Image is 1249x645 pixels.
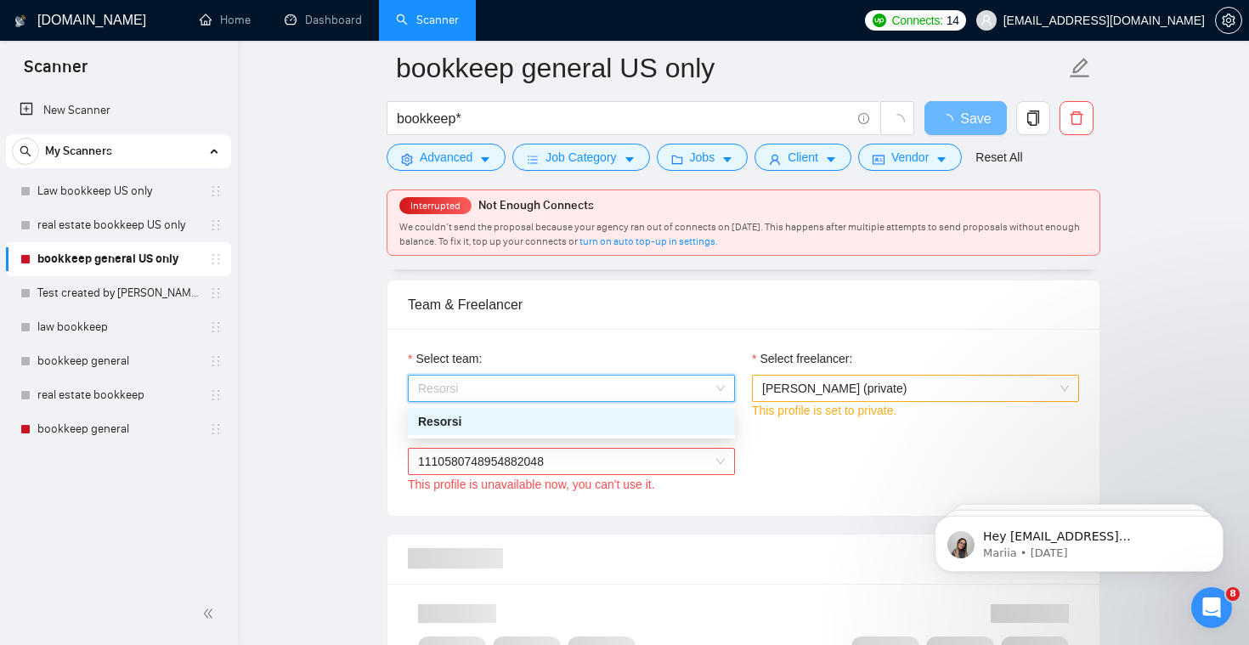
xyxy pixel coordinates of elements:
div: Then we will need a help of our dev team here. I'll create a ticket for our dev team to disconnec... [27,317,265,417]
span: user [769,153,781,166]
span: Resorsi [418,376,725,401]
button: Emoji picker [54,515,67,529]
a: New Scanner [20,93,218,127]
span: edit [1069,57,1091,79]
a: bookkeep general US only [37,242,199,276]
a: bookkeep general [37,344,199,378]
span: [PERSON_NAME] (private) [762,382,907,395]
li: New Scanner [6,93,231,127]
div: info@resorsi.com says… [14,441,326,492]
span: search [13,145,38,157]
span: Interrupted [405,200,466,212]
p: Active 2h ago [82,21,158,38]
span: Vendor [891,148,929,167]
button: Upload attachment [26,515,40,529]
p: Message from Mariia, sent 2w ago [74,65,293,81]
div: info@resorsi.com says… [14,72,326,156]
span: caret-down [624,153,636,166]
span: 8 [1226,587,1240,601]
button: userClientcaret-down [754,144,851,171]
a: setting [1215,14,1242,27]
span: caret-down [721,153,733,166]
a: real estate bookkeep US only [37,208,199,242]
div: Then we will need a help of our dev team here. I'll create a ticket for our dev team to disconnec... [14,307,279,427]
button: settingAdvancedcaret-down [387,144,506,171]
div: Resorsi [418,412,725,431]
li: My Scanners [6,134,231,446]
div: great thanks [223,441,326,478]
div: Close [298,7,329,37]
button: idcardVendorcaret-down [858,144,962,171]
span: Scanner [10,54,101,90]
div: Iryna says… [14,307,326,441]
span: Hey [EMAIL_ADDRESS][DOMAIN_NAME], Looks like your Upwork agency Resorsi ran out of connects. We r... [74,49,288,282]
button: search [12,138,39,165]
a: Reset All [975,148,1022,167]
div: great thanks [237,451,313,468]
input: Scanner name... [396,47,1065,89]
img: Profile image for Iryna [48,9,76,37]
span: folder [671,153,683,166]
span: Connects: [891,11,942,30]
button: Save [924,101,1007,135]
div: Resorsi [408,408,735,435]
a: Law bookkeep US only [37,174,199,208]
iframe: Intercom notifications message [909,480,1249,599]
span: Client [788,148,818,167]
span: Advanced [420,148,472,167]
h1: [PERSON_NAME] [82,8,193,21]
img: upwork-logo.png [873,14,886,27]
button: barsJob Categorycaret-down [512,144,649,171]
span: holder [209,218,223,232]
span: copy [1017,110,1049,126]
span: delete [1060,110,1093,126]
img: logo [14,8,26,35]
div: This profile is unavailable now, you can't use it. [408,475,735,494]
span: holder [209,422,223,436]
div: info@resorsi.com says… [14,240,326,307]
div: Iryna says… [14,156,326,240]
button: copy [1016,101,1050,135]
span: setting [1216,14,1241,27]
span: loading [890,114,905,129]
label: Select freelancer: [752,349,852,368]
a: dashboardDashboard [285,13,362,27]
a: turn on auto top-up in settings. [579,235,718,247]
a: bookkeep general [37,412,199,446]
span: Save [960,108,991,129]
span: caret-down [825,153,837,166]
span: 14 [947,11,959,30]
span: holder [209,320,223,334]
span: holder [209,286,223,300]
span: My Scanners [45,134,112,168]
iframe: Intercom live chat [1191,587,1232,628]
a: homeHome [200,13,251,27]
span: setting [401,153,413,166]
div: Do you have a new agency account, or added a new freelancer to your agency?Add reaction [14,156,279,226]
div: i have a new agency account. i don't have resorsi anymore [61,240,326,293]
input: Search Freelance Jobs... [397,108,851,129]
button: delete [1060,101,1094,135]
span: Job Category [545,148,616,167]
span: caret-down [479,153,491,166]
button: Send a message… [291,508,319,535]
a: Test created by [PERSON_NAME] [37,276,199,310]
button: Gif picker [81,515,94,529]
span: user [981,14,992,26]
span: loading [940,114,960,127]
a: real estate bookkeep [37,378,199,412]
a: searchScanner [396,13,459,27]
div: Team & Freelancer [408,280,1079,329]
span: We couldn’t send the proposal because your agency ran out of connects on [DATE]. This happens aft... [399,221,1080,247]
div: Do you have a new agency account, or added a new freelancer to your agency? [27,166,265,216]
span: holder [209,388,223,402]
span: 1110580748954882048 [418,455,544,468]
span: holder [209,252,223,266]
div: this didn't solve my issue. i have a new upwork account and i want to invite a BM to it [61,72,326,143]
a: law bookkeep [37,310,199,344]
button: go back [11,7,43,39]
button: setting [1215,7,1242,34]
span: idcard [873,153,884,166]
